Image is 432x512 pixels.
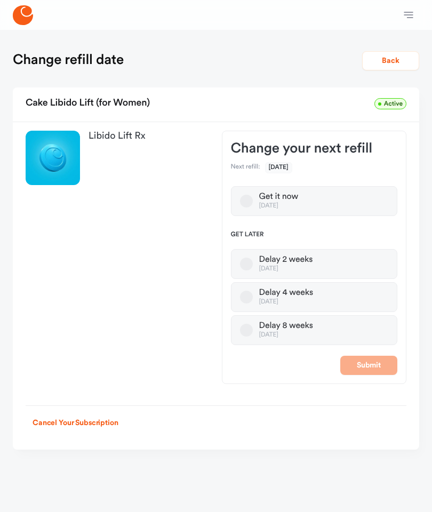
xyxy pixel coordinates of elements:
div: [DATE] [259,298,313,306]
div: Delay 8 weeks [259,321,313,331]
h3: Change your next refill [231,140,397,157]
div: Get it now [259,191,298,202]
h3: Libido Lift Rx [89,131,205,141]
img: Libido Lift Rx [26,131,80,185]
button: Delay 2 weeks[DATE] [240,258,253,270]
div: Delay 4 weeks [259,287,313,298]
span: Active [374,98,406,109]
span: [DATE] [265,162,292,173]
div: [DATE] [259,265,313,273]
dt: Next refill: [231,163,260,172]
button: Cancel Your Subscription [26,413,125,433]
h2: Cake Libido Lift (for Women) [26,94,150,113]
span: Get later [231,231,397,239]
div: Delay 2 weeks [259,254,313,265]
div: [DATE] [259,202,298,210]
h1: Change refill date [13,51,124,68]
button: Delay 4 weeks[DATE] [240,291,253,303]
div: [DATE] [259,331,313,339]
button: Delay 8 weeks[DATE] [240,324,253,337]
button: Get it now[DATE] [240,195,253,207]
button: Back [362,51,419,70]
